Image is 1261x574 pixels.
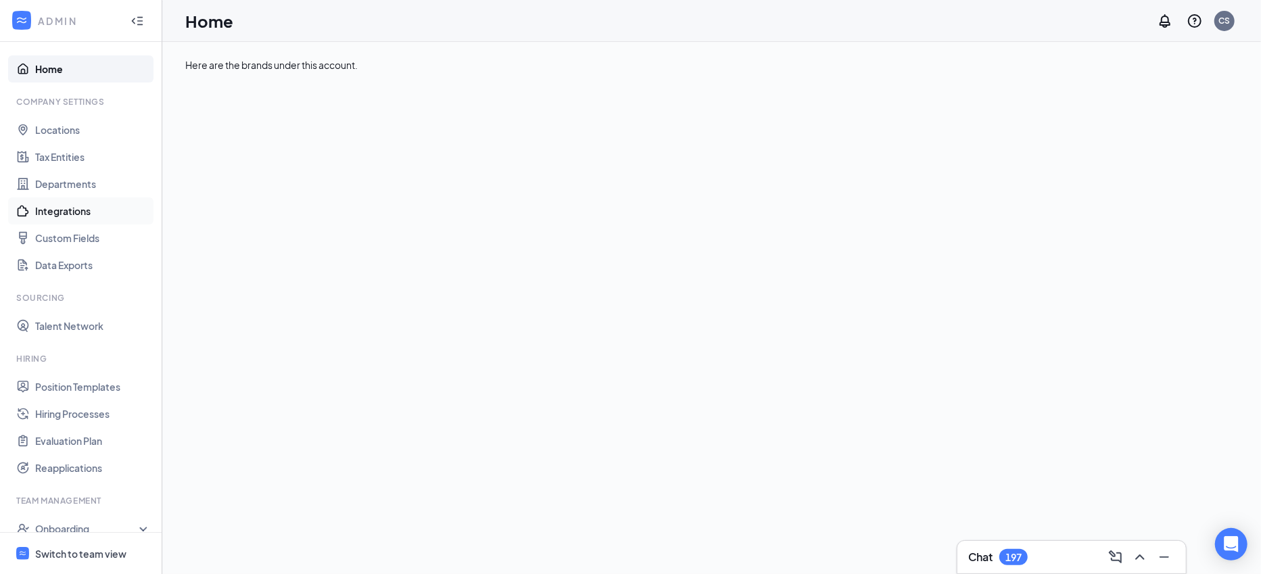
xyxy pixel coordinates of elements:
[18,549,27,558] svg: WorkstreamLogo
[35,252,151,279] a: Data Exports
[968,550,993,565] h3: Chat
[1215,528,1247,560] div: Open Intercom Messenger
[130,14,144,28] svg: Collapse
[185,58,1238,72] div: Here are the brands under this account.
[35,547,126,560] div: Switch to team view
[35,55,151,82] a: Home
[16,353,148,364] div: Hiring
[1105,546,1126,568] button: ComposeMessage
[35,170,151,197] a: Departments
[35,224,151,252] a: Custom Fields
[1129,546,1151,568] button: ChevronUp
[1187,13,1203,29] svg: QuestionInfo
[1157,13,1173,29] svg: Notifications
[35,427,151,454] a: Evaluation Plan
[1132,549,1148,565] svg: ChevronUp
[35,197,151,224] a: Integrations
[16,495,148,506] div: Team Management
[1219,15,1231,26] div: CS
[35,373,151,400] a: Position Templates
[1005,552,1022,563] div: 197
[35,116,151,143] a: Locations
[1153,546,1175,568] button: Minimize
[35,522,139,535] div: Onboarding
[185,9,233,32] h1: Home
[16,96,148,107] div: Company Settings
[16,522,30,535] svg: UserCheck
[35,454,151,481] a: Reapplications
[38,14,118,28] div: ADMIN
[35,400,151,427] a: Hiring Processes
[1156,549,1172,565] svg: Minimize
[1108,549,1124,565] svg: ComposeMessage
[35,143,151,170] a: Tax Entities
[15,14,28,27] svg: WorkstreamLogo
[35,312,151,339] a: Talent Network
[16,292,148,304] div: Sourcing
